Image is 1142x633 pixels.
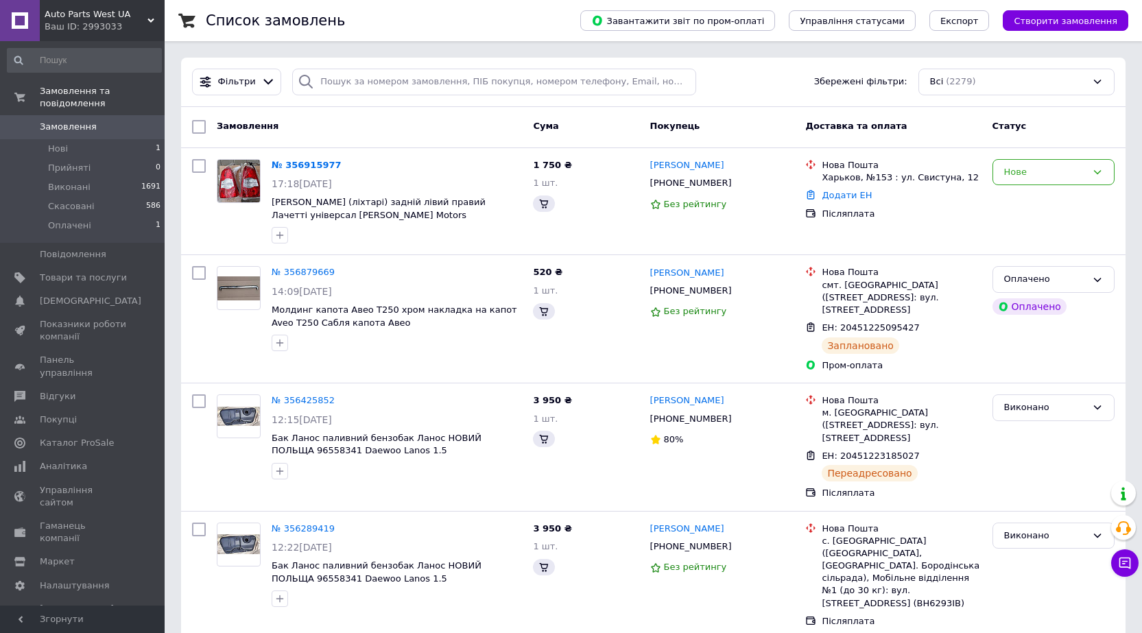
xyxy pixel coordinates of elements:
a: Бак Ланос паливний бензобак Ланос НОВИЙ ПОЛЬЩА 96558341 Daewoo Lanos 1.5 [272,433,481,456]
span: Прийняті [48,162,91,174]
div: [PHONE_NUMBER] [647,282,735,300]
span: Нові [48,143,68,155]
div: Харьков, №153 : ул. Свистуна, 12 [822,171,981,184]
a: Бак Ланос паливний бензобак Ланос НОВИЙ ПОЛЬЩА 96558341 Daewoo Lanos 1.5 [272,560,481,584]
a: [PERSON_NAME] [650,159,724,172]
span: 520 ₴ [533,267,562,277]
div: Переадресовано [822,465,917,481]
span: Статус [992,121,1027,131]
span: Auto Parts West UA [45,8,147,21]
span: Експорт [940,16,979,26]
span: 17:18[DATE] [272,178,332,189]
a: [PERSON_NAME] [650,267,724,280]
div: Післяплата [822,208,981,220]
span: Показники роботи компанії [40,318,127,343]
span: 1 шт. [533,178,558,188]
div: Заплановано [822,337,899,354]
a: Додати ЕН [822,190,872,200]
div: Пром-оплата [822,359,981,372]
span: 0 [156,162,160,174]
div: Післяплата [822,615,981,628]
span: Без рейтингу [664,306,727,316]
span: Гаманець компанії [40,520,127,545]
a: № 356289419 [272,523,335,534]
a: Фото товару [217,523,261,566]
span: Фільтри [218,75,256,88]
div: Оплачено [992,298,1067,315]
div: [PHONE_NUMBER] [647,538,735,556]
span: Повідомлення [40,248,106,261]
span: 3 950 ₴ [533,395,571,405]
span: Без рейтингу [664,562,727,572]
span: [DEMOGRAPHIC_DATA] [40,295,141,307]
div: Нова Пошта [822,523,981,535]
span: Покупці [40,414,77,426]
h1: Список замовлень [206,12,345,29]
button: Експорт [929,10,990,31]
a: Створити замовлення [989,15,1128,25]
span: ЕН: 20451225095427 [822,322,919,333]
a: [PERSON_NAME] (ліхтарі) задній лівий правий Лачетті універсал [PERSON_NAME] Motors [272,197,486,220]
span: Завантажити звіт по пром-оплаті [591,14,764,27]
a: [PERSON_NAME] [650,394,724,407]
span: Скасовані [48,200,95,213]
span: Без рейтингу [664,199,727,209]
span: Виконані [48,181,91,193]
a: Молдинг капота Авео Т250 хром накладка на капот Aveo T250 Сабля капота Авео [272,304,517,328]
span: Каталог ProSale [40,437,114,449]
div: Нова Пошта [822,394,981,407]
span: 1 [156,143,160,155]
div: Післяплата [822,487,981,499]
div: Виконано [1004,529,1086,543]
span: 12:15[DATE] [272,414,332,425]
div: Нове [1004,165,1086,180]
span: Аналітика [40,460,87,473]
span: Налаштування [40,580,110,592]
span: 1 750 ₴ [533,160,571,170]
span: 14:09[DATE] [272,286,332,297]
a: № 356425852 [272,395,335,405]
a: Фото товару [217,394,261,438]
span: Маркет [40,556,75,568]
span: 3 950 ₴ [533,523,571,534]
div: [PHONE_NUMBER] [647,410,735,428]
div: [PHONE_NUMBER] [647,174,735,192]
span: 1691 [141,181,160,193]
button: Створити замовлення [1003,10,1128,31]
span: Управління статусами [800,16,905,26]
input: Пошук за номером замовлення, ПІБ покупця, номером телефону, Email, номером накладної [292,69,696,95]
span: Управління сайтом [40,484,127,509]
span: Панель управління [40,354,127,379]
div: Ваш ID: 2993033 [45,21,165,33]
span: Відгуки [40,390,75,403]
a: № 356879669 [272,267,335,277]
div: смт. [GEOGRAPHIC_DATA] ([STREET_ADDRESS]: вул. [STREET_ADDRESS] [822,279,981,317]
span: 12:22[DATE] [272,542,332,553]
img: Фото товару [217,276,260,300]
span: Товари та послуги [40,272,127,284]
div: м. [GEOGRAPHIC_DATA] ([STREET_ADDRESS]: вул. [STREET_ADDRESS] [822,407,981,444]
div: Виконано [1004,401,1086,415]
span: Всі [930,75,944,88]
a: Фото товару [217,266,261,310]
span: 1 шт. [533,285,558,296]
span: (2279) [946,76,975,86]
div: с. [GEOGRAPHIC_DATA] ([GEOGRAPHIC_DATA], [GEOGRAPHIC_DATA]. Бородінська сільрада), Мобільне відді... [822,535,981,610]
span: Замовлення та повідомлення [40,85,165,110]
img: Фото товару [217,407,260,427]
a: № 356915977 [272,160,342,170]
span: 1 шт. [533,414,558,424]
div: Оплачено [1004,272,1086,287]
input: Пошук [7,48,162,73]
span: Замовлення [217,121,278,131]
span: ЕН: 20451223185027 [822,451,919,461]
span: 586 [146,200,160,213]
span: 1 шт. [533,541,558,551]
button: Чат з покупцем [1111,549,1139,577]
a: Фото товару [217,159,261,203]
span: Оплачені [48,219,91,232]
